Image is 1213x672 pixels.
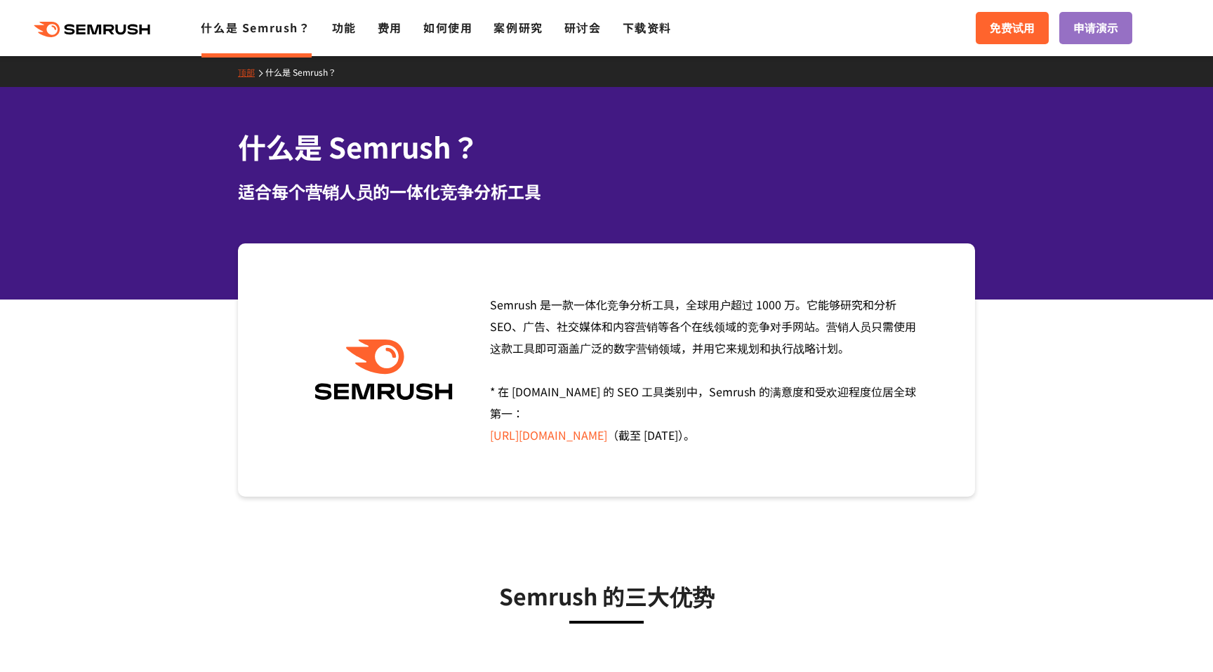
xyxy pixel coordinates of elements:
[564,19,602,36] a: 研讨会
[990,19,1035,36] font: 免费试用
[607,426,695,443] font: （截至 [DATE]）。
[238,126,479,167] font: 什么是 Semrush？
[1073,19,1118,36] font: 申请演示
[1059,12,1132,44] a: 申请演示
[201,19,310,36] a: 什么是 Semrush？
[976,12,1049,44] a: 免费试用
[265,66,336,78] font: 什么是 Semrush？
[265,66,347,78] a: 什么是 Semrush？
[623,19,672,36] a: 下载资料
[238,66,265,78] a: 顶部
[493,19,543,36] a: 案例研究
[307,340,460,401] img: Semrush
[423,19,472,36] a: 如何使用
[378,19,402,36] a: 费用
[332,19,357,36] a: 功能
[490,383,916,422] font: * 在 [DOMAIN_NAME] 的 SEO 工具类别中，Semrush 的满意度和受欢迎程度位居全球第一：
[490,426,607,443] a: [URL][DOMAIN_NAME]
[238,66,255,78] font: 顶部
[499,579,715,612] font: Semrush 的三大优势
[238,179,541,203] font: 适合每个营销人员的一体化竞争分析工具
[490,296,916,356] font: Semrush 是一款一体化竞争分析工具，全球用户超过 1000 万。它能够研究和分析 SEO、广告、社交媒体和内容营销等各个在线领域的竞争对手网站。营销人员只需使用这款工具即可涵盖广泛的数字营...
